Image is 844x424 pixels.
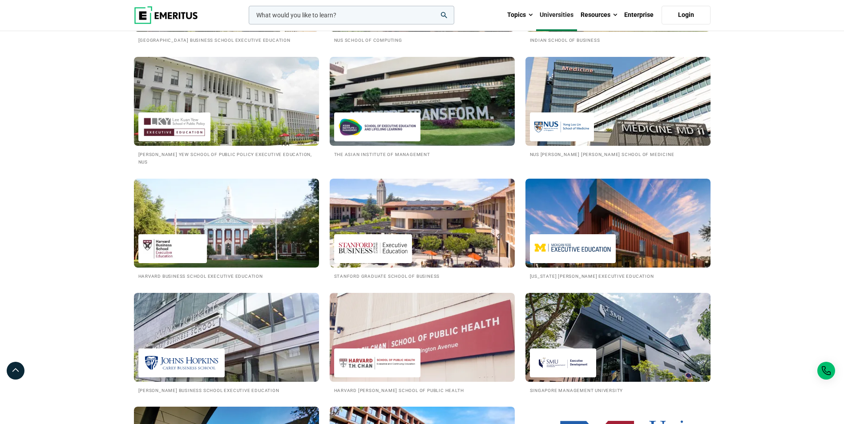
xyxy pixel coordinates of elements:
img: Singapore Management University [534,353,592,373]
a: Universities We Work With Lee Kuan Yew School of Public Policy Executive Education, NUS [PERSON_N... [134,57,319,165]
a: Universities We Work With Johns Hopkins Carey Business School Executive Education [PERSON_NAME] B... [134,293,319,394]
img: Michigan Ross Executive Education [534,239,612,259]
img: Universities We Work With [134,57,319,146]
input: woocommerce-product-search-field-0 [249,6,454,24]
a: Universities We Work With Stanford Graduate School of Business Stanford Graduate School of Business [330,179,515,280]
img: Harvard T.H. Chan School of Public Health [339,353,416,373]
h2: [US_STATE] [PERSON_NAME] Executive Education [530,272,706,280]
img: Universities We Work With [330,179,515,268]
a: Universities We Work With Harvard Business School Executive Education Harvard Business School Exe... [134,179,319,280]
img: Universities We Work With [134,293,319,382]
h2: The Asian Institute of Management [334,150,510,158]
img: Universities We Work With [330,293,515,382]
a: Login [662,6,711,24]
img: Universities We Work With [516,52,720,150]
h2: Singapore Management University [530,386,706,394]
img: Universities We Work With [525,293,711,382]
h2: [GEOGRAPHIC_DATA] Business School Executive Education [138,36,315,44]
h2: [PERSON_NAME] Yew School of Public Policy Executive Education, NUS [138,150,315,165]
img: Stanford Graduate School of Business [339,239,408,259]
a: Universities We Work With Singapore Management University Singapore Management University [525,293,711,394]
a: Universities We Work With Asian Institute of Management The Asian Institute of Management [330,57,515,158]
img: NUS Yong Loo Lin School of Medicine [534,117,590,137]
a: Universities We Work With Michigan Ross Executive Education [US_STATE] [PERSON_NAME] Executive Ed... [525,179,711,280]
h2: NUS [PERSON_NAME] [PERSON_NAME] School of Medicine [530,150,706,158]
h2: Harvard Business School Executive Education [138,272,315,280]
h2: [PERSON_NAME] Business School Executive Education [138,386,315,394]
img: Universities We Work With [330,57,515,146]
a: Universities We Work With NUS Yong Loo Lin School of Medicine NUS [PERSON_NAME] [PERSON_NAME] Sch... [525,57,711,158]
img: Universities We Work With [134,179,319,268]
h2: NUS School of Computing [334,36,510,44]
h2: Stanford Graduate School of Business [334,272,510,280]
a: Universities We Work With Harvard T.H. Chan School of Public Health Harvard [PERSON_NAME] School ... [330,293,515,394]
img: Johns Hopkins Carey Business School Executive Education [143,353,220,373]
img: Harvard Business School Executive Education [143,239,202,259]
img: Universities We Work With [525,179,711,268]
img: Lee Kuan Yew School of Public Policy Executive Education, NUS [143,117,206,137]
h2: Indian School of Business [530,36,706,44]
img: Asian Institute of Management [339,117,416,137]
h2: Harvard [PERSON_NAME] School of Public Health [334,386,510,394]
